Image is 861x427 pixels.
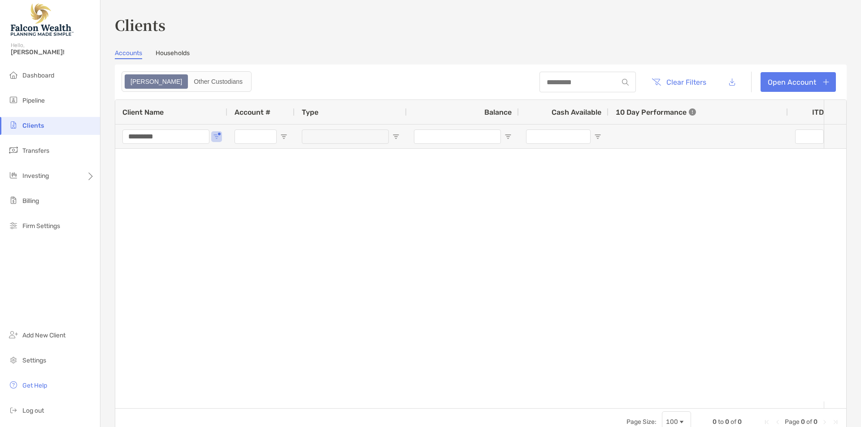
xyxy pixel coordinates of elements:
a: Open Account [761,72,836,92]
span: Billing [22,197,39,205]
div: First Page [763,418,770,426]
input: Balance Filter Input [414,129,501,144]
div: ITD [812,108,835,116]
div: 10 Day Performance [616,100,696,124]
span: [PERSON_NAME]! [11,48,95,56]
span: Add New Client [22,332,65,339]
span: Balance [484,108,512,116]
span: Pipeline [22,97,45,104]
span: 0 [813,418,818,426]
button: Open Filter Menu [594,133,601,140]
div: Last Page [832,418,839,426]
button: Open Filter Menu [504,133,512,140]
div: Other Custodians [189,75,248,88]
span: Firm Settings [22,222,60,230]
div: Next Page [821,418,828,426]
div: 100 [666,418,678,426]
span: 0 [725,418,729,426]
span: Type [302,108,318,116]
input: Account # Filter Input [235,129,277,144]
img: get-help icon [8,380,19,390]
img: billing icon [8,195,19,206]
button: Open Filter Menu [280,133,287,140]
span: 0 [713,418,717,426]
button: Clear Filters [645,72,713,92]
span: Client Name [122,108,164,116]
input: Cash Available Filter Input [526,129,591,144]
span: of [806,418,812,426]
span: Page [785,418,800,426]
span: Account # [235,108,270,116]
img: transfers icon [8,145,19,155]
div: segmented control [122,71,252,92]
span: Log out [22,407,44,414]
img: pipeline icon [8,95,19,105]
a: Accounts [115,49,142,59]
img: firm-settings icon [8,220,19,231]
img: add_new_client icon [8,329,19,340]
span: to [718,418,724,426]
img: investing icon [8,170,19,181]
div: Zoe [126,75,187,88]
input: ITD Filter Input [795,129,824,144]
span: Clients [22,122,44,129]
span: 0 [801,418,805,426]
span: of [731,418,736,426]
span: Dashboard [22,72,54,79]
a: Households [156,49,190,59]
span: Investing [22,172,49,180]
img: settings icon [8,354,19,365]
img: clients icon [8,120,19,130]
span: Cash Available [552,108,601,116]
button: Open Filter Menu [213,133,220,140]
span: Settings [22,357,46,364]
span: Transfers [22,147,49,155]
span: 0 [738,418,742,426]
img: dashboard icon [8,69,19,80]
img: Falcon Wealth Planning Logo [11,4,74,36]
img: logout icon [8,405,19,415]
span: Get Help [22,382,47,389]
div: Page Size: [626,418,657,426]
h3: Clients [115,14,847,35]
input: Client Name Filter Input [122,129,209,144]
button: Open Filter Menu [392,133,400,140]
div: Previous Page [774,418,781,426]
img: input icon [622,79,629,86]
